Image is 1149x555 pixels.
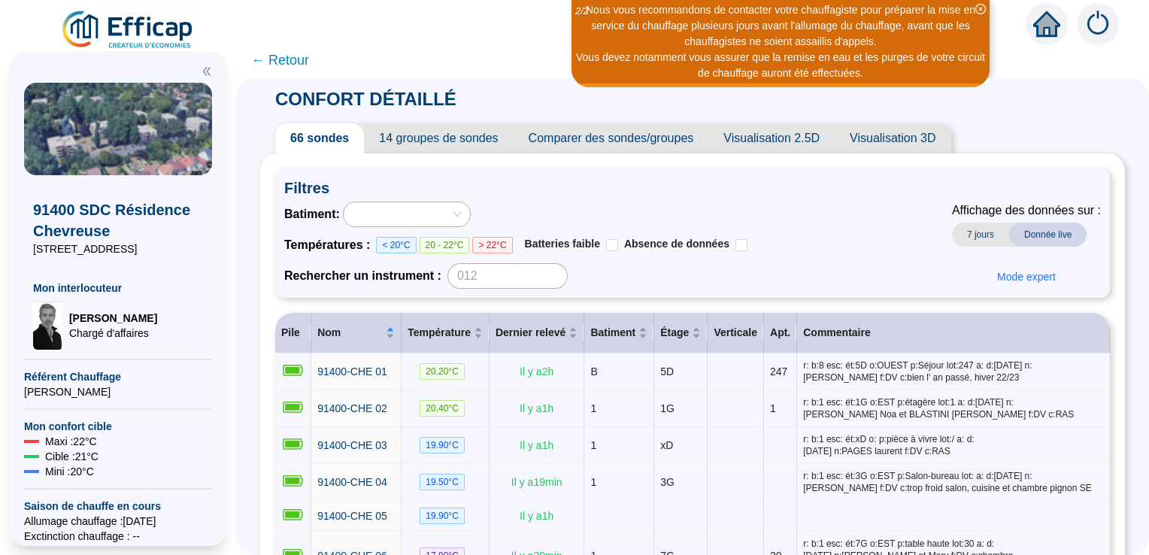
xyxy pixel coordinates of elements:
[575,5,589,17] i: 2 / 2
[803,396,1104,420] span: r: b:1 esc: ét:1G o:EST p:étagère lot:1 a: d:[DATE] n:[PERSON_NAME] Noa et BLASTINI [PERSON_NAME]...
[660,402,675,414] span: 1G
[24,529,212,544] span: Exctinction chauffage : --
[284,177,1101,199] span: Filtres
[1009,223,1087,247] span: Donnée live
[317,508,387,524] a: 91400-CHE 05
[33,302,63,350] img: Chargé d'affaires
[803,433,1104,457] span: r: b:1 esc: ét:xD o: p:pièce à vivre lot:/ a: d:[DATE] n:PAGES laurent f:DV c:RAS
[420,474,465,490] span: 19.50 °C
[402,313,490,353] th: Température
[520,365,553,378] span: Il y a 2 h
[447,263,568,289] input: 012
[317,438,387,453] a: 91400-CHE 03
[69,311,157,326] span: [PERSON_NAME]
[770,365,787,378] span: 247
[317,439,387,451] span: 91400-CHE 03
[590,402,596,414] span: 1
[624,238,729,250] span: Absence de données
[590,325,635,341] span: Batiment
[364,123,513,153] span: 14 groupes de sondes
[708,313,764,353] th: Verticale
[33,199,203,241] span: 91400 SDC Résidence Chevreuse
[590,365,597,378] span: B
[654,313,708,353] th: Étage
[520,402,553,414] span: Il y a 1 h
[202,66,212,77] span: double-left
[770,402,776,414] span: 1
[24,419,212,434] span: Mon confort cible
[260,89,471,109] span: CONFORT DÉTAILLÉ
[33,281,203,296] span: Mon interlocuteur
[764,313,797,353] th: Apt.
[660,365,674,378] span: 5D
[574,2,987,50] div: Nous vous recommandons de contacter votre chauffagiste pour préparer la mise en service du chauff...
[520,439,553,451] span: Il y a 1 h
[408,325,471,341] span: Température
[376,237,416,253] span: < 20°C
[708,123,835,153] span: Visualisation 2.5D
[284,267,441,285] span: Rechercher un instrument :
[317,365,387,378] span: 91400-CHE 01
[1077,3,1119,45] img: alerts
[24,514,212,529] span: Allumage chauffage : [DATE]
[797,313,1110,353] th: Commentaire
[24,369,212,384] span: Référent Chauffage
[317,364,387,380] a: 91400-CHE 01
[317,401,387,417] a: 91400-CHE 02
[525,238,600,250] span: Batteries faible
[317,402,387,414] span: 91400-CHE 02
[803,470,1104,494] span: r: b:1 esc: ét:3G o:EST p:Salon-bureau lot: a: d:[DATE] n:[PERSON_NAME] f:DV c:trop froid salon, ...
[420,400,465,417] span: 20.40 °C
[952,223,1009,247] span: 7 jours
[45,464,94,479] span: Mini : 20 °C
[472,237,512,253] span: > 22°C
[24,384,212,399] span: [PERSON_NAME]
[45,434,97,449] span: Maxi : 22 °C
[311,313,402,353] th: Nom
[590,439,596,451] span: 1
[420,437,465,453] span: 19.90 °C
[251,50,309,71] span: ← Retour
[317,476,387,488] span: 91400-CHE 04
[975,4,986,14] span: close-circle
[317,475,387,490] a: 91400-CHE 04
[511,476,562,488] span: Il y a 19 min
[420,508,465,524] span: 19.90 °C
[514,123,709,153] span: Comparer des sondes/groupes
[660,325,689,341] span: Étage
[60,9,196,51] img: efficap energie logo
[660,476,675,488] span: 3G
[317,325,383,341] span: Nom
[496,325,565,341] span: Dernier relevé
[420,363,465,380] span: 20.20 °C
[317,510,387,522] span: 91400-CHE 05
[803,359,1104,384] span: r: b:8 esc: ét:5D o:OUEST p:Séjour lot:247 a: d:[DATE] n:[PERSON_NAME] f:DV c:bien l' an passé, h...
[574,50,987,81] div: Vous devez notamment vous assurer que la remise en eau et les purges de votre circuit de chauffag...
[284,205,340,223] span: Batiment :
[281,326,300,338] span: Pile
[985,265,1068,289] button: Mode expert
[45,449,99,464] span: Cible : 21 °C
[590,476,596,488] span: 1
[660,439,673,451] span: xD
[584,313,654,353] th: Batiment
[33,241,203,256] span: [STREET_ADDRESS]
[1033,11,1060,38] span: home
[69,326,157,341] span: Chargé d'affaires
[490,313,584,353] th: Dernier relevé
[997,269,1056,285] span: Mode expert
[835,123,950,153] span: Visualisation 3D
[275,123,364,153] span: 66 sondes
[420,237,470,253] span: 20 - 22°C
[24,499,212,514] span: Saison de chauffe en cours
[284,236,376,254] span: Températures :
[520,510,553,522] span: Il y a 1 h
[952,202,1101,220] span: Affichage des données sur :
